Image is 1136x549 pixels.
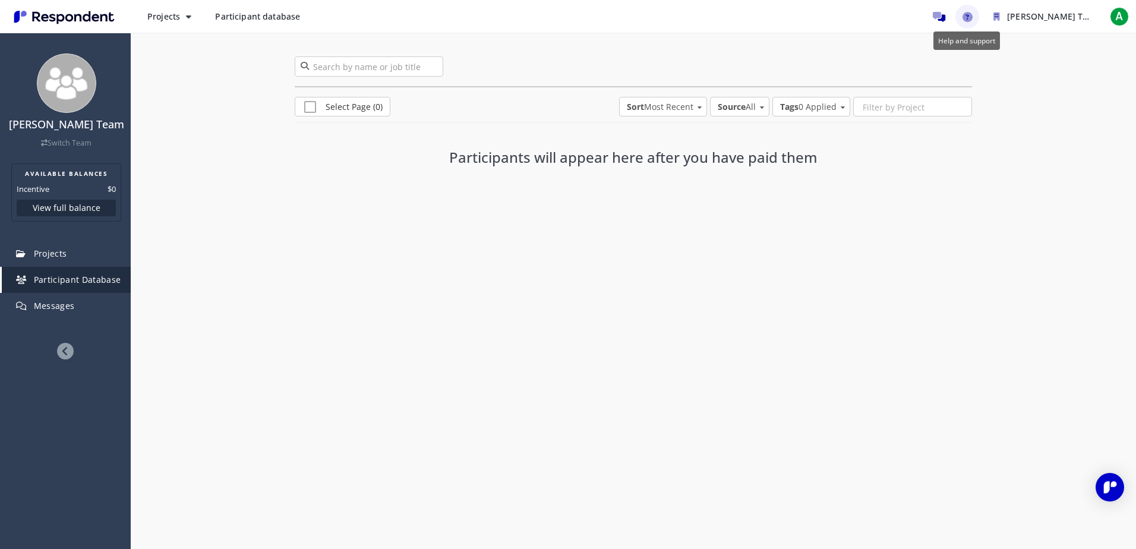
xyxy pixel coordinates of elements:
[17,183,49,195] dt: Incentive
[955,5,979,29] a: Help and support
[10,7,119,27] img: Respondent
[772,97,850,116] md-select: Tags
[8,119,125,131] h4: [PERSON_NAME] Team
[1107,6,1131,27] button: A
[1007,11,1100,22] span: [PERSON_NAME] Team
[295,97,390,116] a: Select Page (0)
[304,101,383,115] span: Select Page (0)
[17,169,116,178] h2: AVAILABLE BALANCES
[927,5,951,29] a: Message participants
[34,274,121,285] span: Participant Database
[1110,7,1129,26] span: A
[1096,473,1124,501] div: Open Intercom Messenger
[938,36,995,45] span: Help and support
[108,183,116,195] dd: $0
[34,248,67,259] span: Projects
[11,163,121,222] section: Balance summary
[619,97,707,116] md-select: Sort: Most Recent
[17,200,116,216] button: View full balance
[215,11,300,22] span: Participant database
[425,150,841,165] h3: Participants will appear here after you have paid them
[854,97,971,118] input: Filter by Project
[718,101,756,113] span: All
[138,6,201,27] button: Projects
[984,6,1103,27] button: Assefa Chaka Team
[147,11,180,22] span: Projects
[295,56,443,77] input: Search by name or job title
[627,101,644,112] strong: Sort
[627,101,693,113] span: Most Recent
[37,53,96,113] img: team_avatar_256.png
[34,300,75,311] span: Messages
[710,97,769,116] md-select: Source: All
[41,138,91,148] a: Switch Team
[206,6,310,27] a: Participant database
[718,101,746,112] strong: Source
